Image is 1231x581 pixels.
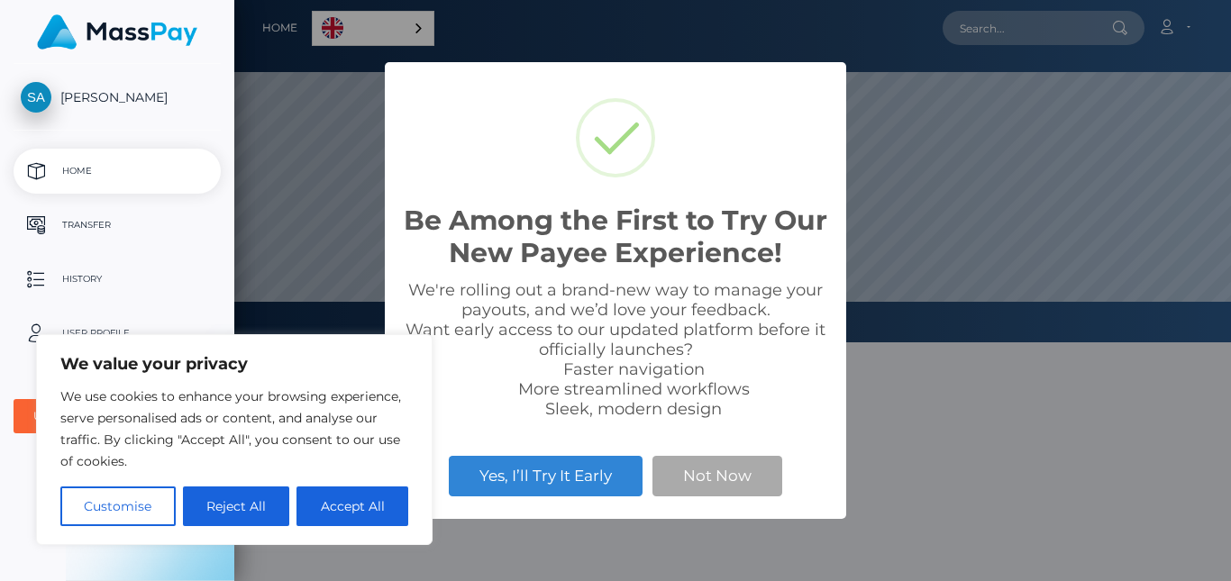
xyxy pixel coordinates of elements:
[60,386,408,472] p: We use cookies to enhance your browsing experience, serve personalised ads or content, and analys...
[60,486,176,526] button: Customise
[14,89,221,105] span: [PERSON_NAME]
[21,158,214,185] p: Home
[14,399,221,433] button: User Agreements
[21,266,214,293] p: History
[449,456,643,495] button: Yes, I’ll Try It Early
[183,486,290,526] button: Reject All
[21,212,214,239] p: Transfer
[439,359,828,379] li: Faster navigation
[403,280,828,419] div: We're rolling out a brand-new way to manage your payouts, and we’d love your feedback. Want early...
[439,379,828,399] li: More streamlined workflows
[403,204,828,269] h2: Be Among the First to Try Our New Payee Experience!
[37,14,197,50] img: MassPay
[652,456,782,495] button: Not Now
[296,486,408,526] button: Accept All
[60,353,408,375] p: We value your privacy
[439,399,828,419] li: Sleek, modern design
[36,334,433,545] div: We value your privacy
[21,320,214,347] p: User Profile
[33,409,181,423] div: User Agreements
